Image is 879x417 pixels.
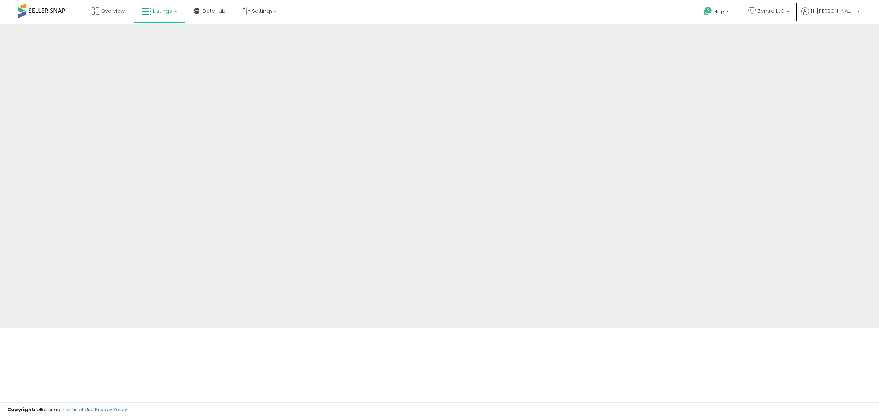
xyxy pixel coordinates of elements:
span: Hi [PERSON_NAME] [811,7,855,15]
a: Help [698,1,737,24]
span: Listings [153,7,172,15]
span: Overview [101,7,125,15]
span: Help [714,8,724,15]
span: DataHub [203,7,226,15]
a: Hi [PERSON_NAME] [801,7,860,24]
span: Zentra LLC [758,7,785,15]
i: Get Help [703,7,712,16]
